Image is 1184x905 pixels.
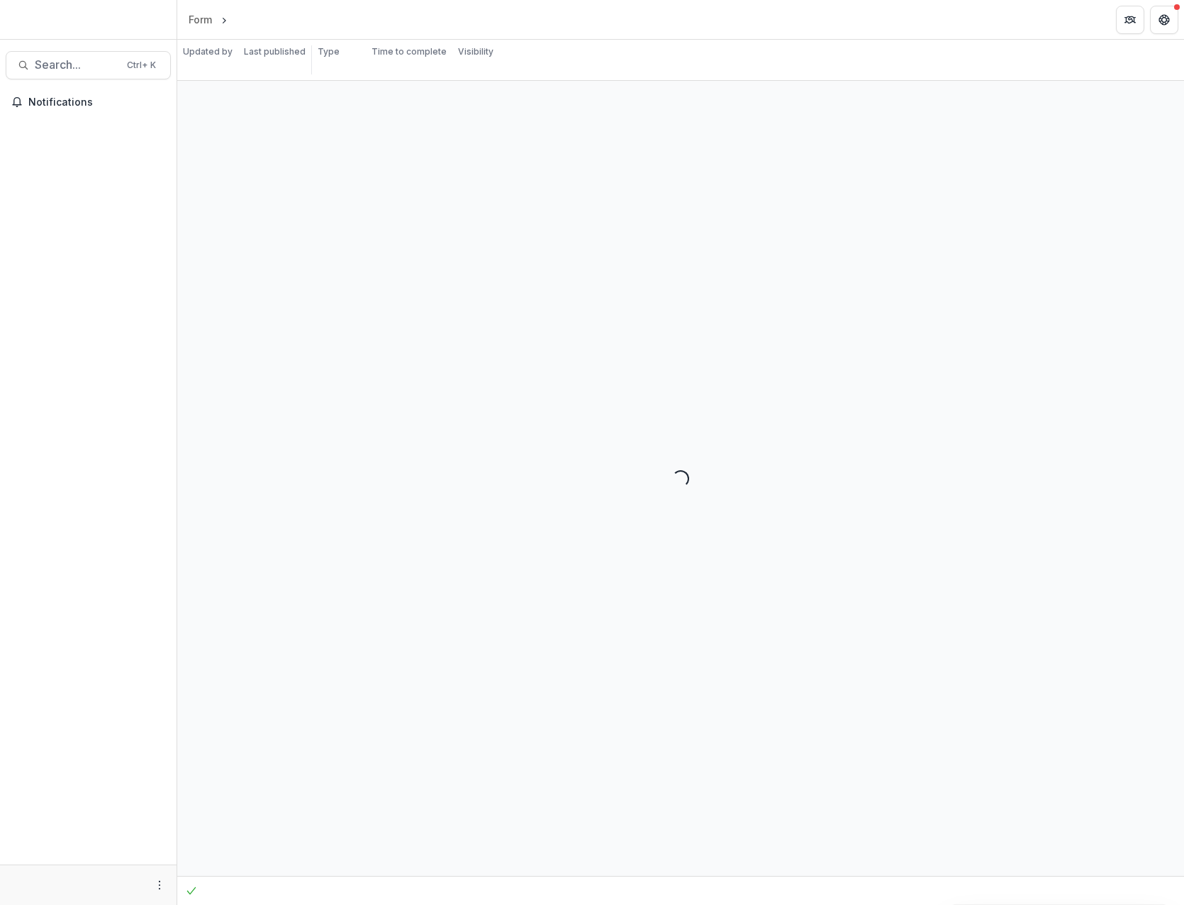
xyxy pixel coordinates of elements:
button: Notifications [6,91,171,113]
p: Updated by [183,45,233,58]
p: Time to complete [372,45,447,58]
button: Partners [1116,6,1144,34]
button: Search... [6,51,171,79]
p: Visibility [458,45,493,58]
a: Form [183,9,218,30]
button: More [151,877,168,894]
span: Search... [35,58,118,72]
button: Get Help [1150,6,1178,34]
div: Form [189,12,212,27]
span: Notifications [28,96,165,109]
p: Type [318,45,340,58]
nav: breadcrumb [183,9,291,30]
div: Ctrl + K [124,57,159,73]
p: Last published [244,45,306,58]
